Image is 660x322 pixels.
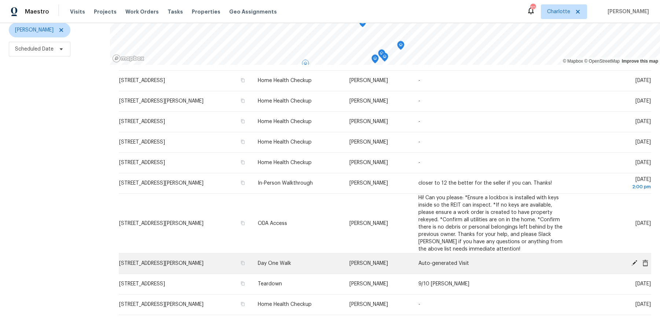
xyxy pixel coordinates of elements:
span: [STREET_ADDRESS][PERSON_NAME] [119,302,203,307]
span: Teardown [258,281,282,286]
div: Map marker [359,18,366,30]
span: - [418,78,420,83]
span: Projects [94,8,117,15]
button: Copy Address [239,220,246,226]
span: [STREET_ADDRESS][PERSON_NAME] [119,221,203,226]
span: Home Health Checkup [258,119,312,124]
span: In-Person Walkthrough [258,181,313,186]
span: Charlotte [547,8,570,15]
span: Home Health Checkup [258,302,312,307]
span: Home Health Checkup [258,140,312,145]
span: [PERSON_NAME] [349,181,388,186]
span: [DATE] [635,221,651,226]
button: Copy Address [239,179,246,186]
span: Properties [192,8,220,15]
a: Improve this map [622,59,658,64]
span: Maestro [25,8,49,15]
span: [DATE] [635,99,651,104]
div: 2:00 pm [578,183,651,190]
span: Tasks [168,9,183,14]
span: [PERSON_NAME] [349,281,388,286]
span: [PERSON_NAME] [349,261,388,266]
span: [DATE] [635,281,651,286]
span: Home Health Checkup [258,78,312,83]
span: [STREET_ADDRESS][PERSON_NAME] [119,261,203,266]
span: closer to 12 the better for the seller if you can. Thanks! [418,181,552,186]
span: [STREET_ADDRESS] [119,160,165,165]
button: Copy Address [239,159,246,166]
span: [STREET_ADDRESS][PERSON_NAME] [119,181,203,186]
span: - [418,302,420,307]
span: [STREET_ADDRESS] [119,78,165,83]
span: Home Health Checkup [258,99,312,104]
span: [DATE] [578,177,651,190]
span: [DATE] [635,302,651,307]
span: ODA Access [258,221,287,226]
div: Map marker [381,53,388,64]
span: - [418,119,420,124]
span: Cancel [640,260,651,266]
span: Work Orders [125,8,159,15]
span: Auto-generated Visit [418,261,469,266]
button: Copy Address [239,77,246,84]
span: [PERSON_NAME] [349,78,388,83]
span: Visits [70,8,85,15]
button: Copy Address [239,138,246,145]
span: [PERSON_NAME] [349,99,388,104]
span: Scheduled Date [15,45,54,53]
span: [PERSON_NAME] [349,302,388,307]
span: [DATE] [635,160,651,165]
span: 9/10 [PERSON_NAME] [418,281,469,286]
div: Map marker [371,55,379,66]
span: - [418,160,420,165]
div: Map marker [397,41,404,52]
span: [PERSON_NAME] [349,160,388,165]
span: Hi! Can you please: *Ensure a lockbox is installed with keys inside so the REIT can inspect. *If ... [418,195,562,252]
span: [DATE] [635,119,651,124]
div: Map marker [378,49,385,61]
button: Copy Address [239,118,246,125]
span: Home Health Checkup [258,160,312,165]
span: [STREET_ADDRESS] [119,140,165,145]
span: [PERSON_NAME] [349,221,388,226]
div: 70 [530,4,535,12]
span: [DATE] [635,78,651,83]
span: [PERSON_NAME] [605,8,649,15]
span: [DATE] [635,140,651,145]
span: Edit [629,260,640,266]
button: Copy Address [239,301,246,307]
span: - [418,140,420,145]
span: [PERSON_NAME] [349,140,388,145]
span: [PERSON_NAME] [15,26,54,34]
span: [STREET_ADDRESS] [119,119,165,124]
span: [PERSON_NAME] [349,119,388,124]
a: Mapbox homepage [112,54,144,63]
span: - [418,99,420,104]
a: Mapbox [563,59,583,64]
span: [STREET_ADDRESS][PERSON_NAME] [119,99,203,104]
span: [STREET_ADDRESS] [119,281,165,286]
span: Geo Assignments [229,8,277,15]
div: Map marker [302,60,309,71]
button: Copy Address [239,97,246,104]
span: Day One Walk [258,261,291,266]
a: OpenStreetMap [584,59,620,64]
